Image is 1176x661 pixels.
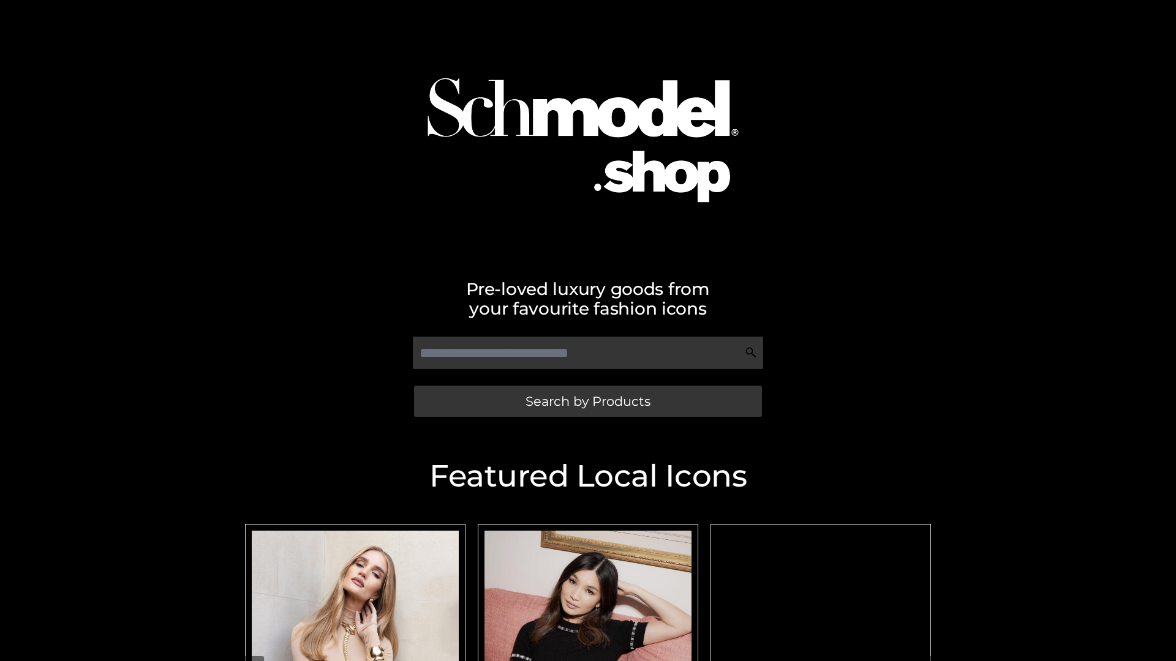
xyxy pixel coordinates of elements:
[414,386,762,417] a: Search by Products
[526,395,650,408] span: Search by Products
[745,346,757,359] img: Search Icon
[239,279,937,318] h2: Pre-loved luxury goods from your favourite fashion icons
[239,461,937,491] h2: Featured Local Icons​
